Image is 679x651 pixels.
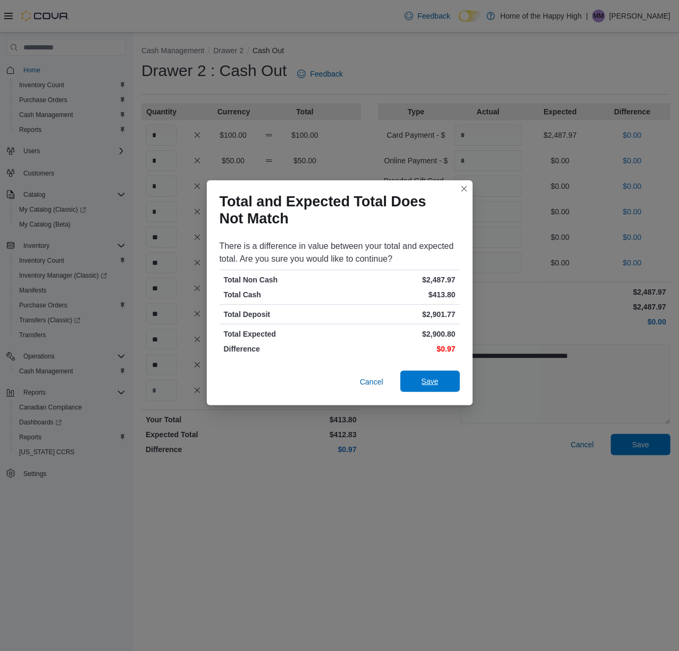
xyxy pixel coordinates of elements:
h1: Total and Expected Total Does Not Match [220,193,451,227]
div: There is a difference in value between your total and expected total. Are you sure you would like... [220,240,460,265]
p: $2,487.97 [342,274,456,285]
p: $413.80 [342,289,456,300]
span: Save [422,376,439,387]
span: Cancel [360,377,383,387]
button: Save [400,371,460,392]
p: $0.97 [342,344,456,354]
p: Total Cash [224,289,338,300]
p: Total Non Cash [224,274,338,285]
p: $2,901.77 [342,309,456,320]
p: $2,900.80 [342,329,456,339]
button: Closes this modal window [458,182,471,195]
p: Total Expected [224,329,338,339]
button: Cancel [356,371,388,393]
p: Difference [224,344,338,354]
p: Total Deposit [224,309,338,320]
